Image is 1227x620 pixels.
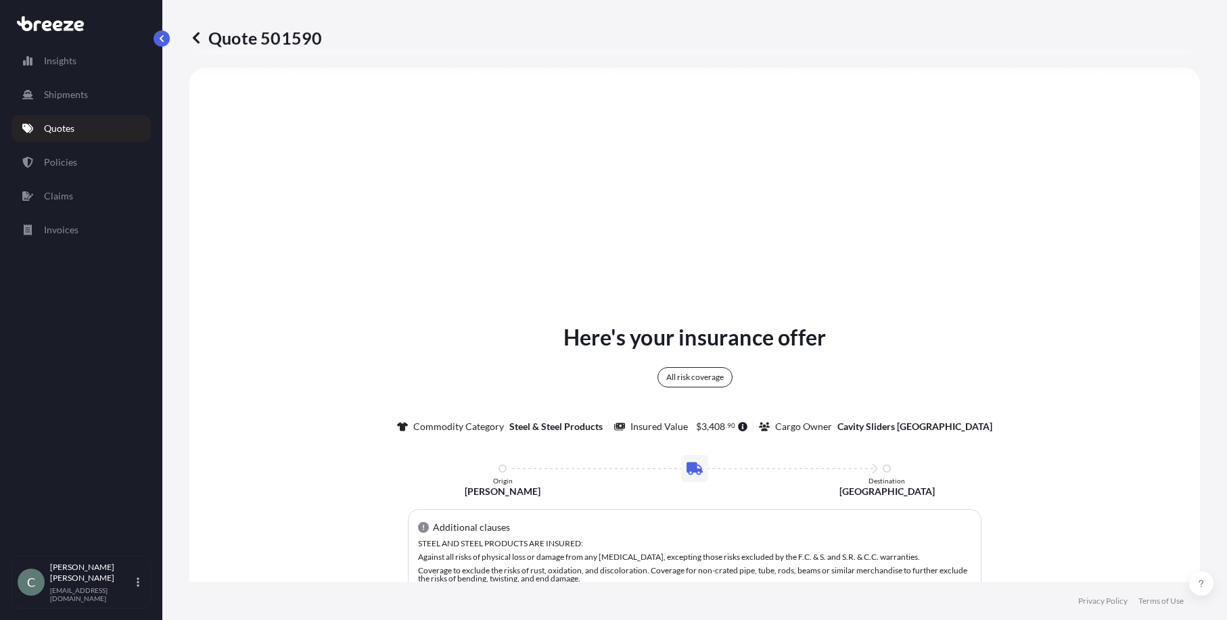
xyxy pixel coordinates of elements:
[189,27,322,49] p: Quote 501590
[418,567,971,583] p: Coverage to exclude the risks of rust, oxidation, and discoloration. Coverage for non-crated pipe...
[657,367,733,387] div: All risk coverage
[11,183,151,210] a: Claims
[727,423,735,428] span: 90
[44,88,88,101] p: Shipments
[696,422,701,431] span: $
[465,485,540,498] p: [PERSON_NAME]
[413,420,504,433] p: Commodity Category
[50,562,134,583] p: [PERSON_NAME] [PERSON_NAME]
[11,81,151,108] a: Shipments
[44,156,77,169] p: Policies
[50,586,134,602] p: [EMAIL_ADDRESS][DOMAIN_NAME]
[839,485,935,498] p: [GEOGRAPHIC_DATA]
[707,422,709,431] span: ,
[493,477,513,485] p: Origin
[44,122,74,135] p: Quotes
[775,420,832,433] p: Cargo Owner
[11,216,151,243] a: Invoices
[44,223,78,237] p: Invoices
[509,420,603,433] p: Steel & Steel Products
[709,422,725,431] span: 408
[11,115,151,142] a: Quotes
[1138,596,1184,606] a: Terms of Use
[418,553,971,561] p: Against all risks of physical loss or damage from any [MEDICAL_DATA], excepting those risks exclu...
[837,420,992,433] p: Cavity Sliders [GEOGRAPHIC_DATA]
[433,521,510,534] p: Additional clauses
[701,422,707,431] span: 3
[44,189,73,203] p: Claims
[869,477,905,485] p: Destination
[27,575,35,589] span: C
[630,420,688,433] p: Insured Value
[11,47,151,74] a: Insights
[44,54,76,68] p: Insights
[726,423,727,428] span: .
[11,149,151,176] a: Policies
[418,540,971,548] p: STEEL AND STEEL PRODUCTS ARE INSURED:
[563,321,826,354] p: Here's your insurance offer
[1078,596,1128,606] a: Privacy Policy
